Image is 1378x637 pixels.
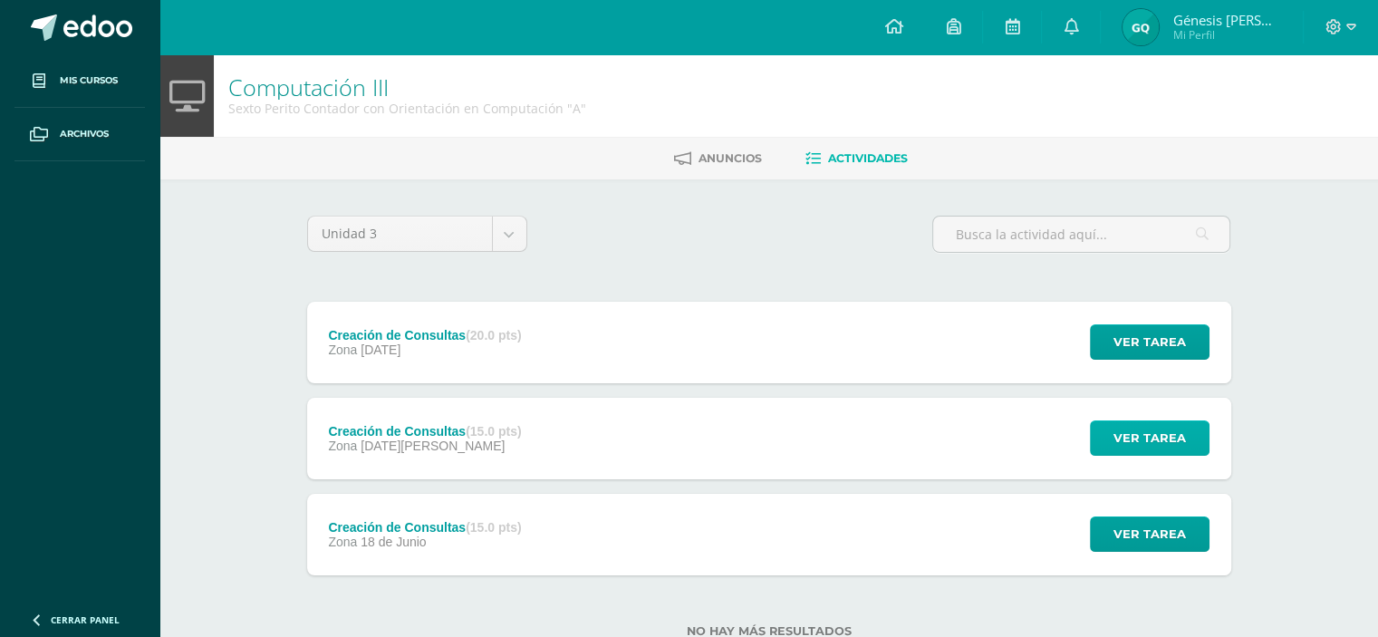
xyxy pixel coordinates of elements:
[14,108,145,161] a: Archivos
[228,72,389,102] a: Computación III
[699,151,762,165] span: Anuncios
[322,217,478,251] span: Unidad 3
[466,328,521,343] strong: (20.0 pts)
[466,424,521,439] strong: (15.0 pts)
[51,613,120,626] span: Cerrar panel
[1090,324,1209,360] button: Ver tarea
[805,144,908,173] a: Actividades
[1113,517,1186,551] span: Ver tarea
[60,73,118,88] span: Mis cursos
[1172,27,1281,43] span: Mi Perfil
[674,144,762,173] a: Anuncios
[328,424,521,439] div: Creación de Consultas
[14,54,145,108] a: Mis cursos
[933,217,1229,252] input: Busca la actividad aquí...
[361,439,505,453] span: [DATE][PERSON_NAME]
[328,520,521,535] div: Creación de Consultas
[308,217,526,251] a: Unidad 3
[1113,421,1186,455] span: Ver tarea
[328,328,521,343] div: Creación de Consultas
[60,127,109,141] span: Archivos
[228,74,586,100] h1: Computación III
[1090,516,1209,552] button: Ver tarea
[328,535,357,549] span: Zona
[328,343,357,357] span: Zona
[361,535,426,549] span: 18 de Junio
[1172,11,1281,29] span: Génesis [PERSON_NAME]
[1123,9,1159,45] img: b2c0723ca2f08e05627decc660ec831e.png
[1113,325,1186,359] span: Ver tarea
[361,343,400,357] span: [DATE]
[1090,420,1209,456] button: Ver tarea
[328,439,357,453] span: Zona
[466,520,521,535] strong: (15.0 pts)
[228,100,586,117] div: Sexto Perito Contador con Orientación en Computación 'A'
[828,151,908,165] span: Actividades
